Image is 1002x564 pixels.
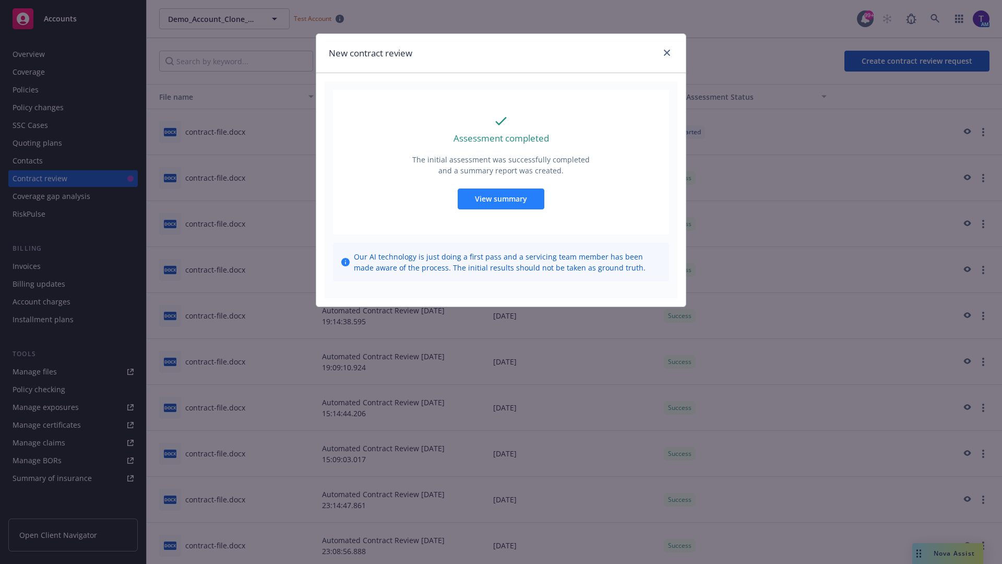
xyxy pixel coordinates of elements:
p: Assessment completed [454,132,549,145]
p: The initial assessment was successfully completed and a summary report was created. [411,154,591,176]
span: View summary [475,194,527,204]
a: close [661,46,673,59]
button: View summary [458,189,544,209]
h1: New contract review [329,46,412,60]
span: Our AI technology is just doing a first pass and a servicing team member has been made aware of t... [354,251,661,273]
